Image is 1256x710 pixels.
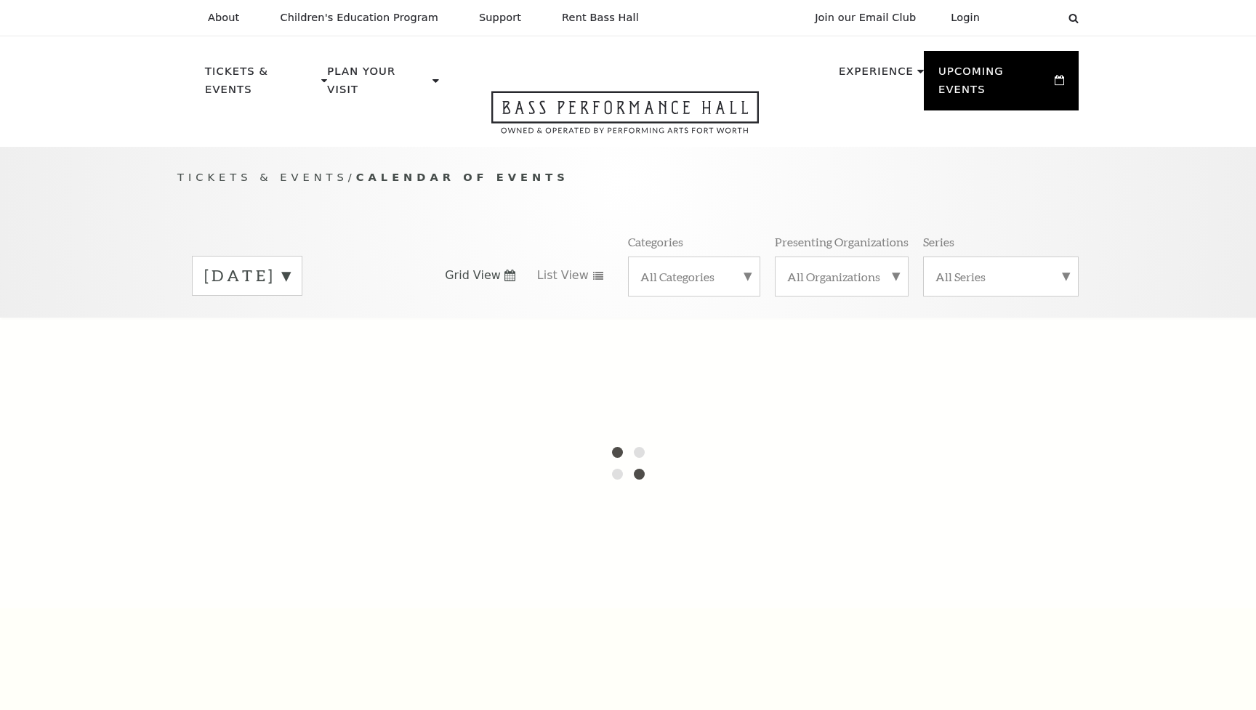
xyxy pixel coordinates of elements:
span: Grid View [445,267,501,283]
span: Tickets & Events [177,171,348,183]
label: All Categories [640,269,748,284]
p: Support [479,12,521,24]
p: Plan Your Visit [327,62,429,107]
p: About [208,12,239,24]
p: / [177,169,1079,187]
p: Tickets & Events [205,62,318,107]
label: [DATE] [204,265,290,287]
p: Series [923,234,954,249]
p: Categories [628,234,683,249]
label: All Series [935,269,1066,284]
label: All Organizations [787,269,896,284]
p: Upcoming Events [938,62,1051,107]
p: Experience [839,62,914,89]
p: Rent Bass Hall [562,12,639,24]
select: Select: [1003,11,1055,25]
p: Presenting Organizations [775,234,909,249]
span: Calendar of Events [356,171,569,183]
p: Children's Education Program [280,12,438,24]
span: List View [537,267,589,283]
